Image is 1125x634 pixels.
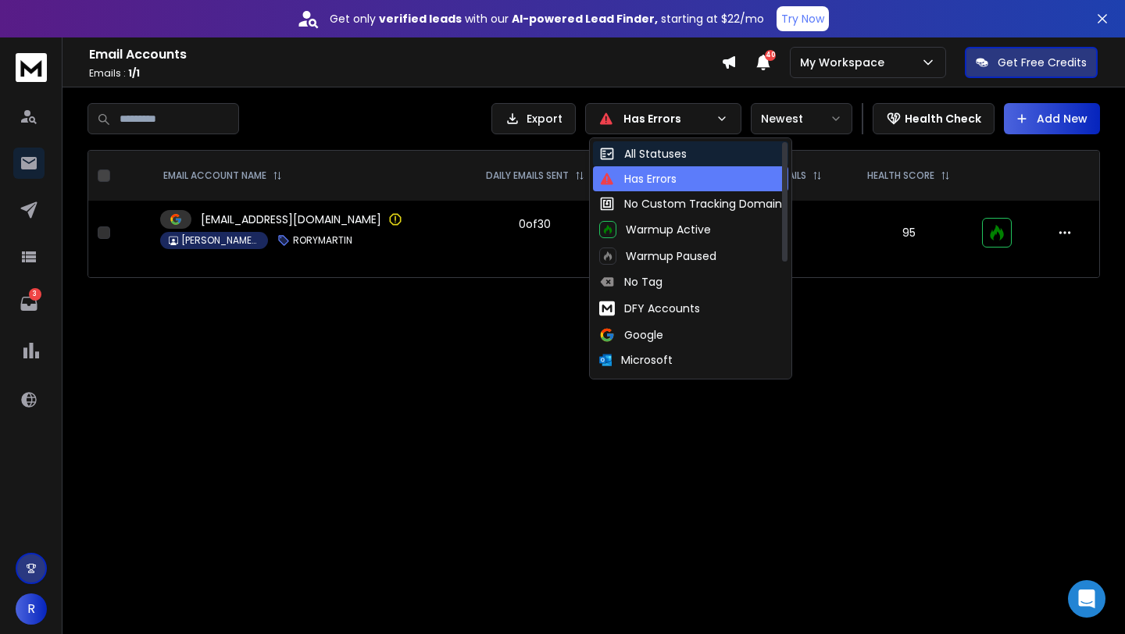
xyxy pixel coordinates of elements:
[765,50,776,61] span: 40
[599,146,687,162] div: All Statuses
[181,234,259,247] p: [PERSON_NAME] Workspace
[599,196,782,212] div: No Custom Tracking Domain
[965,47,1098,78] button: Get Free Credits
[519,216,551,232] div: 0 of 30
[1004,103,1100,134] button: Add New
[599,299,700,318] div: DFY Accounts
[905,111,981,126] p: Health Check
[16,53,47,82] img: logo
[29,288,41,301] p: 3
[777,6,829,31] button: Try Now
[379,11,462,27] strong: verified leads
[491,103,576,134] button: Export
[89,45,721,64] h1: Email Accounts
[16,593,47,625] button: R
[163,169,282,182] div: EMAIL ACCOUNT NAME
[623,111,709,126] p: Has Errors
[867,169,934,182] p: HEALTH SCORE
[13,288,45,319] a: 3
[330,11,764,27] p: Get only with our starting at $22/mo
[599,221,711,238] div: Warmup Active
[599,274,662,290] div: No Tag
[128,66,140,80] span: 1 / 1
[599,248,716,265] div: Warmup Paused
[781,11,824,27] p: Try Now
[845,201,973,265] td: 95
[599,171,677,187] div: Has Errors
[751,103,852,134] button: Newest
[599,327,663,343] div: Google
[599,352,673,368] div: Microsoft
[486,169,569,182] p: DAILY EMAILS SENT
[800,55,891,70] p: My Workspace
[293,234,352,247] p: RORYMARTIN
[1068,580,1105,618] div: Open Intercom Messenger
[89,67,721,80] p: Emails :
[873,103,995,134] button: Health Check
[998,55,1087,70] p: Get Free Credits
[512,11,658,27] strong: AI-powered Lead Finder,
[201,212,381,227] p: [EMAIL_ADDRESS][DOMAIN_NAME]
